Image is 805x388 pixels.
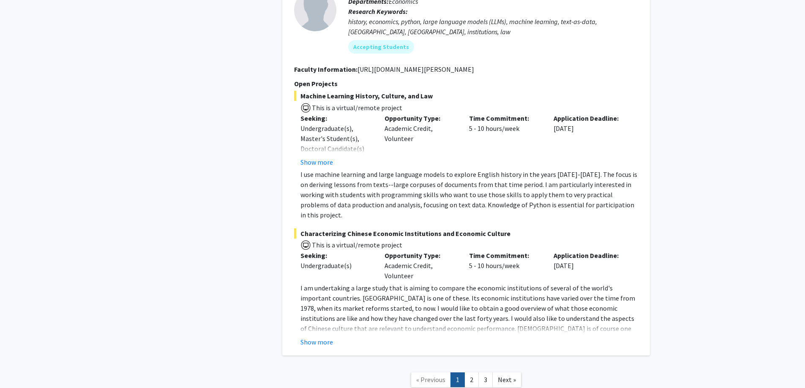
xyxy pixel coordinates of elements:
a: Next [492,372,521,387]
button: Show more [300,337,333,347]
p: Application Deadline: [554,113,625,123]
p: Application Deadline: [554,250,625,260]
p: Opportunity Type: [385,113,456,123]
mat-chip: Accepting Students [348,40,414,54]
div: Undergraduate(s) [300,260,372,271]
button: Show more [300,157,333,167]
p: Time Commitment: [469,250,541,260]
p: I am undertaking a large study that is aiming to compare the economic institutions of several of ... [300,283,638,344]
a: 3 [478,372,493,387]
span: « Previous [416,375,445,384]
fg-read-more: [URL][DOMAIN_NAME][PERSON_NAME] [357,65,474,73]
a: 2 [464,372,479,387]
iframe: Chat [6,350,36,382]
span: This is a virtual/remote project [311,103,402,112]
div: Undergraduate(s), Master's Student(s), Doctoral Candidate(s) (PhD, MD, DMD, PharmD, etc.) [300,123,372,174]
span: Machine Learning History, Culture, and Law [294,91,638,101]
span: Next » [498,375,516,384]
p: Seeking: [300,113,372,123]
div: [DATE] [547,250,632,281]
a: 1 [450,372,465,387]
b: Faculty Information: [294,65,357,73]
div: history, economics, python, large language models (LLMs), machine learning, text-as-data, [GEOGRA... [348,16,638,37]
span: This is a virtual/remote project [311,241,402,249]
p: Open Projects [294,79,638,89]
p: Time Commitment: [469,113,541,123]
p: Opportunity Type: [385,250,456,260]
span: Characterizing Chinese Economic Institutions and Economic Culture [294,228,638,239]
a: Previous Page [411,372,451,387]
p: I use machine learning and large language models to explore English history in the years [DATE]-[... [300,169,638,220]
div: 5 - 10 hours/week [463,250,547,281]
div: Academic Credit, Volunteer [378,250,463,281]
div: [DATE] [547,113,632,167]
b: Research Keywords: [348,7,408,16]
div: 5 - 10 hours/week [463,113,547,167]
div: Academic Credit, Volunteer [378,113,463,167]
p: Seeking: [300,250,372,260]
